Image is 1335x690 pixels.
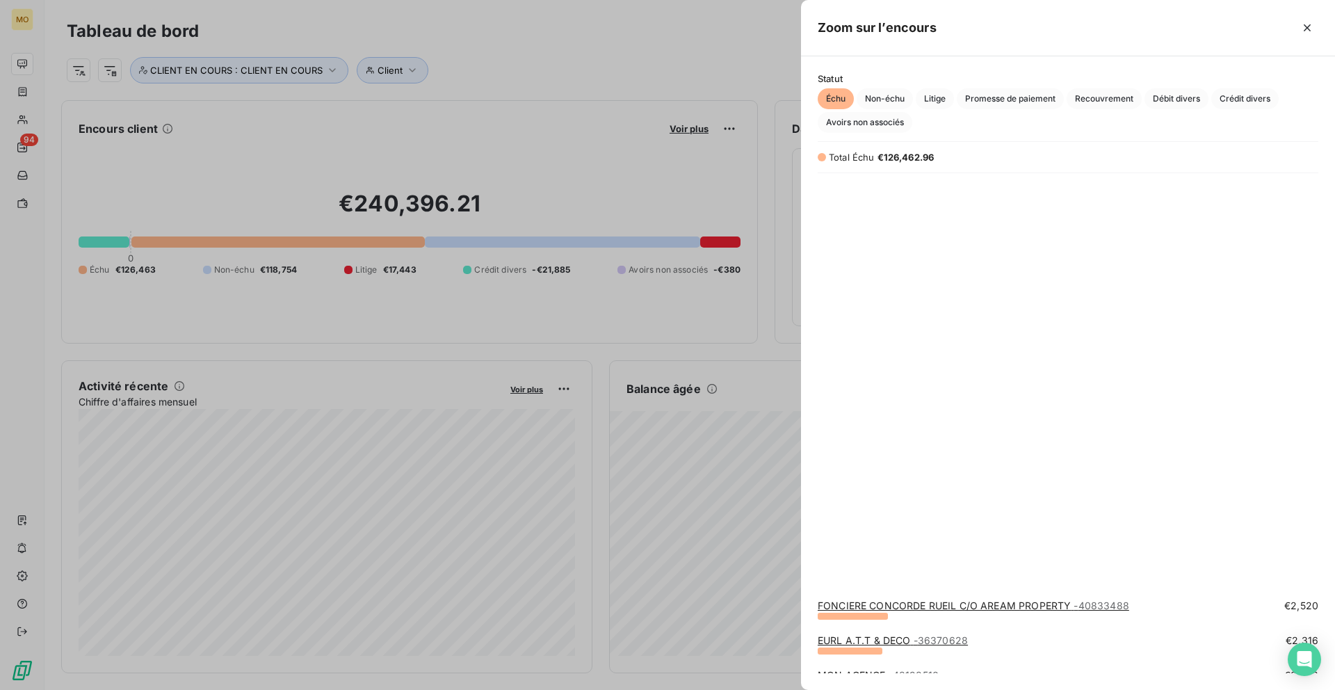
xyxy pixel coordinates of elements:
[857,88,913,109] button: Non-échu
[818,600,1129,611] a: FONCIERE CONCORDE RUEIL C/O AREAM PROPERTY
[877,152,934,163] span: €126,462.96
[1144,88,1208,109] button: Débit divers
[957,88,1064,109] button: Promesse de paiement
[1074,600,1128,611] span: - 40833488
[916,88,954,109] button: Litige
[1286,634,1318,648] span: €2,316
[914,634,968,646] span: - 36370628
[889,669,939,681] span: - 48198510
[818,112,912,133] button: Avoirs non associés
[1288,643,1321,676] div: Open Intercom Messenger
[818,669,939,681] a: MON AGENCE
[818,88,854,109] button: Échu
[1067,88,1142,109] button: Recouvrement
[801,182,1335,673] div: grid
[818,73,1318,84] span: Statut
[818,18,937,38] h5: Zoom sur l’encours
[1284,668,1318,682] span: €2,273
[1284,599,1318,613] span: €2,520
[818,634,968,646] a: EURL A.T.T & DECO
[829,152,875,163] span: Total Échu
[1211,88,1279,109] button: Crédit divers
